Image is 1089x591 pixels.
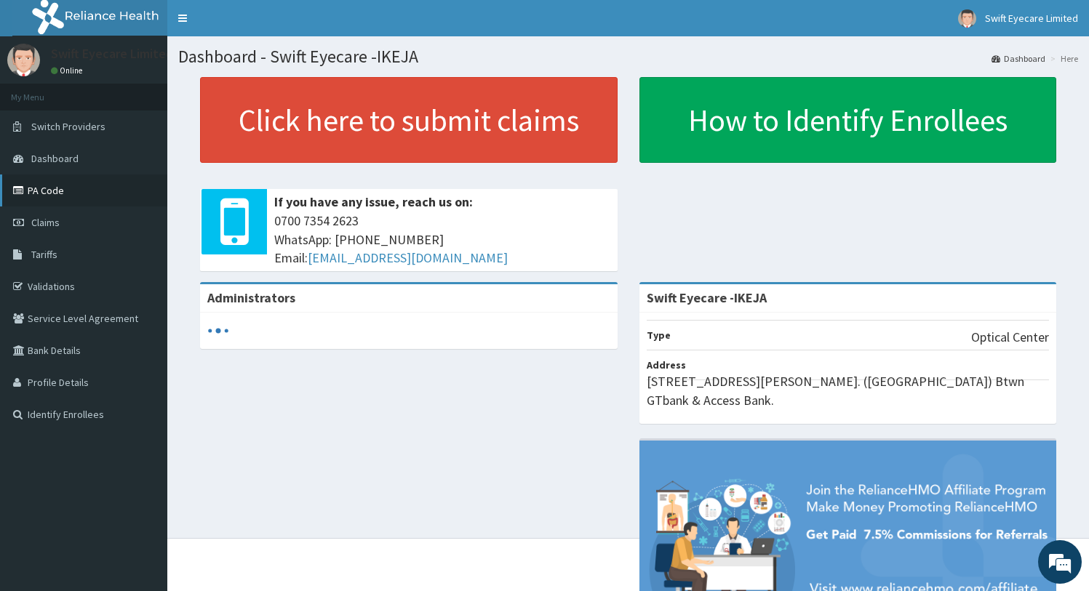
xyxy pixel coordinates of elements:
[31,216,60,229] span: Claims
[647,289,767,306] strong: Swift Eyecare -IKEJA
[647,372,1050,409] p: [STREET_ADDRESS][PERSON_NAME]. ([GEOGRAPHIC_DATA]) Btwn GTbank & Access Bank.
[274,193,473,210] b: If you have any issue, reach us on:
[639,77,1057,163] a: How to Identify Enrollees
[274,212,610,268] span: 0700 7354 2623 WhatsApp: [PHONE_NUMBER] Email:
[207,289,295,306] b: Administrators
[985,12,1078,25] span: Swift Eyecare Limited
[971,328,1049,347] p: Optical Center
[7,44,40,76] img: User Image
[958,9,976,28] img: User Image
[178,47,1078,66] h1: Dashboard - Swift Eyecare -IKEJA
[207,320,229,342] svg: audio-loading
[1047,52,1078,65] li: Here
[51,65,86,76] a: Online
[31,120,105,133] span: Switch Providers
[308,249,508,266] a: [EMAIL_ADDRESS][DOMAIN_NAME]
[200,77,618,163] a: Click here to submit claims
[31,152,79,165] span: Dashboard
[992,52,1045,65] a: Dashboard
[31,248,57,261] span: Tariffs
[51,47,173,60] p: Swift Eyecare Limited
[647,358,686,371] b: Address
[647,329,671,342] b: Type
